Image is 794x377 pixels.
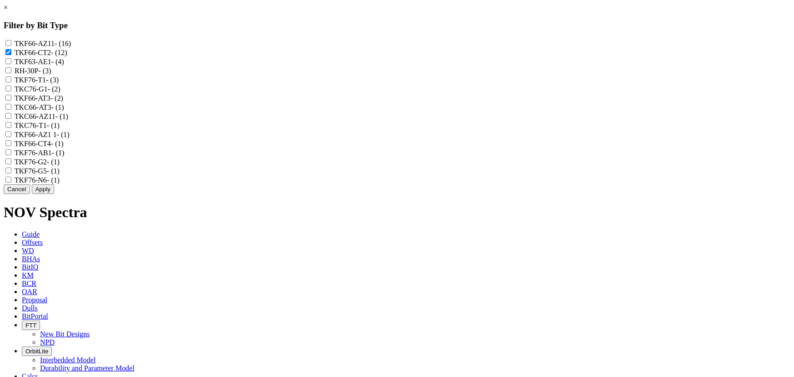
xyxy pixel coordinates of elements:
span: Dulls [22,304,38,312]
h1: NOV Spectra [4,204,790,221]
label: TKC66-AT3 [15,103,64,111]
span: - (1) [51,103,64,111]
span: - (1) [57,131,70,138]
span: BitIQ [22,263,38,271]
span: - (3) [46,76,59,84]
label: TKF76-G2 [15,158,60,166]
span: KM [22,271,34,279]
a: × [4,4,8,11]
a: Durability and Parameter Model [40,364,135,372]
label: TKC66-AZ11 [15,112,68,120]
span: - (1) [47,167,60,175]
span: OrbitLite [25,348,48,355]
button: Cancel [4,184,30,194]
label: TKF66-AT3 [15,94,63,102]
label: TKC76-T1 [15,122,60,129]
label: TKF66-CT4 [15,140,64,148]
span: BHAs [22,255,40,263]
span: - (1) [51,140,64,148]
span: - (2) [51,94,63,102]
span: BCR [22,280,36,287]
button: Apply [32,184,54,194]
label: RH-30P [15,67,51,75]
span: - (2) [48,85,61,93]
span: - (1) [47,176,60,184]
label: TKC76-G1 [15,85,61,93]
span: OAR [22,288,37,295]
label: TKF76-N6 [15,176,60,184]
a: NPD [40,338,55,346]
label: TKF66-AZ1 1 [15,131,70,138]
span: FTT [25,322,36,329]
span: - (16) [55,40,71,47]
a: Interbedded Model [40,356,96,364]
span: BitPortal [22,312,48,320]
span: - (1) [47,158,60,166]
span: Proposal [22,296,47,304]
h3: Filter by Bit Type [4,20,790,31]
span: - (12) [51,49,67,56]
a: New Bit Designs [40,330,90,338]
span: - (1) [52,149,65,157]
label: TKF76-T1 [15,76,59,84]
span: - (1) [56,112,68,120]
span: Guide [22,230,40,238]
span: Offsets [22,239,43,246]
span: WD [22,247,34,255]
label: TKF66-AZ11 [15,40,71,47]
label: TKF76-AB1 [15,149,65,157]
span: - (4) [51,58,64,66]
label: TKF66-CT2 [15,49,67,56]
span: - (1) [47,122,60,129]
span: - (3) [38,67,51,75]
label: TKF76-G5 [15,167,60,175]
label: TKF63-AE1 [15,58,64,66]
